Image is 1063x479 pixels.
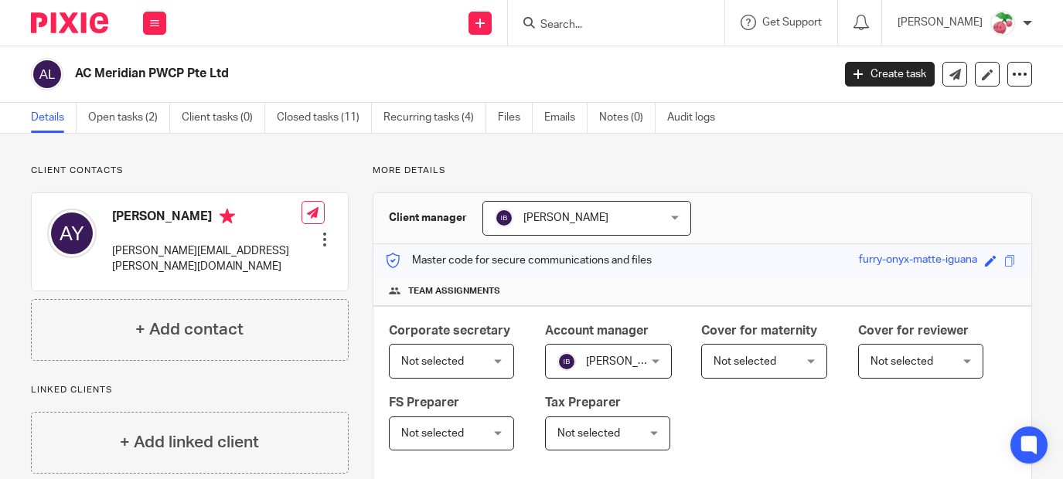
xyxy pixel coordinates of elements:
img: Pixie [31,12,108,33]
p: Linked clients [31,384,349,396]
h3: Client manager [389,210,467,226]
h4: [PERSON_NAME] [112,209,302,228]
a: Files [498,103,533,133]
span: [PERSON_NAME] [523,212,608,223]
p: [PERSON_NAME][EMAIL_ADDRESS][PERSON_NAME][DOMAIN_NAME] [112,243,302,275]
span: Account manager [545,324,649,337]
img: svg%3E [557,352,576,371]
h4: + Add linked client [120,430,259,454]
div: furry-onyx-matte-iguana [859,252,977,270]
a: Details [31,103,77,133]
a: Open tasks (2) [88,103,170,133]
img: svg%3E [31,58,63,90]
a: Notes (0) [599,103,656,133]
p: Master code for secure communications and files [385,253,652,268]
a: Recurring tasks (4) [383,103,486,133]
p: [PERSON_NAME] [898,15,983,30]
p: Client contacts [31,165,349,177]
span: Cover for maternity [701,324,817,337]
span: Corporate secretary [389,324,510,337]
i: Primary [220,209,235,224]
span: [PERSON_NAME] [586,356,671,367]
span: Team assignments [408,285,500,297]
span: Cover for reviewer [858,324,969,337]
span: Not selected [557,428,620,439]
span: Get Support [762,17,822,28]
span: Not selected [871,356,933,367]
span: Not selected [401,356,464,367]
span: Tax Preparer [545,396,621,409]
a: Closed tasks (11) [277,103,372,133]
a: Create task [845,62,935,87]
a: Emails [544,103,588,133]
a: Audit logs [667,103,727,133]
img: Cherubi-Pokemon-PNG-Isolated-HD.png [990,11,1015,36]
h2: AC Meridian PWCP Pte Ltd [75,66,673,82]
a: Client tasks (0) [182,103,265,133]
span: FS Preparer [389,396,459,409]
span: Not selected [714,356,776,367]
p: More details [373,165,1032,177]
span: Not selected [401,428,464,439]
img: svg%3E [495,209,513,227]
h4: + Add contact [135,318,244,341]
img: svg%3E [47,209,97,258]
input: Search [539,19,678,32]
